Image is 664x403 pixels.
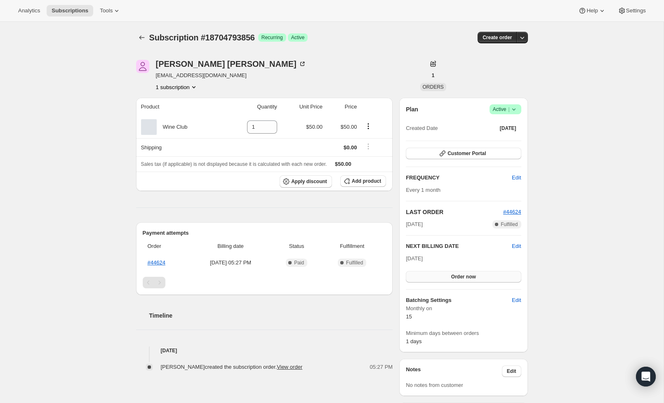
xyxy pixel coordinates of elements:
div: Wine Club [157,123,188,131]
h6: Batching Settings [406,296,512,304]
span: Recurring [261,34,283,41]
button: Edit [502,365,521,377]
span: Active [493,105,518,113]
th: Quantity [223,98,280,116]
span: Edit [512,174,521,182]
span: Tools [100,7,113,14]
h2: FREQUENCY [406,174,512,182]
button: Product actions [156,83,198,91]
button: Subscriptions [47,5,93,16]
span: Billing date [191,242,270,250]
button: Order now [406,271,521,283]
span: Help [586,7,598,14]
a: #44624 [503,209,521,215]
span: Active [291,34,305,41]
h2: Plan [406,105,418,113]
th: Product [136,98,223,116]
button: 1 [427,70,440,81]
h4: [DATE] [136,346,393,355]
span: Fulfilled [346,259,363,266]
span: Customer Portal [447,150,486,157]
span: 15 [406,313,412,320]
span: [DATE] [406,255,423,262]
button: Customer Portal [406,148,521,159]
button: Settings [613,5,651,16]
span: Minimum days between orders [406,329,521,337]
button: Shipping actions [362,142,375,151]
span: Created Date [406,124,438,132]
nav: Pagination [143,277,386,288]
span: | [508,106,509,113]
span: Monthly on [406,304,521,313]
span: Status [275,242,318,250]
div: [PERSON_NAME] [PERSON_NAME] [156,60,306,68]
span: 1 [432,72,435,79]
span: [EMAIL_ADDRESS][DOMAIN_NAME] [156,71,306,80]
span: Paid [294,259,304,266]
button: Analytics [13,5,45,16]
div: Open Intercom Messenger [636,367,656,387]
span: $50.00 [306,124,323,130]
th: Shipping [136,138,223,156]
span: Order now [451,273,476,280]
span: Settings [626,7,646,14]
th: Price [325,98,359,116]
span: Create order [483,34,512,41]
button: Help [573,5,611,16]
h2: NEXT BILLING DATE [406,242,512,250]
span: Subscription #18704793856 [149,33,255,42]
span: Edit [507,368,516,375]
span: Kristella Pappas [136,60,149,73]
span: [DATE] [500,125,516,132]
button: Apply discount [280,175,332,188]
span: $0.00 [344,144,357,151]
span: No notes from customer [406,382,463,388]
button: #44624 [503,208,521,216]
button: [DATE] [495,123,521,134]
h2: Timeline [149,311,393,320]
span: [PERSON_NAME] created the subscription order. [161,364,303,370]
th: Order [143,237,189,255]
span: [DATE] [406,220,423,229]
span: Fulfillment [323,242,381,250]
h2: Payment attempts [143,229,386,237]
span: ORDERS [423,84,444,90]
h2: LAST ORDER [406,208,503,216]
span: Add product [352,178,381,184]
span: 1 days [406,338,421,344]
span: $50.00 [341,124,357,130]
a: #44624 [148,259,165,266]
button: Tools [95,5,126,16]
button: Add product [340,175,386,187]
th: Unit Price [280,98,325,116]
button: Product actions [362,122,375,131]
span: Sales tax (if applicable) is not displayed because it is calculated with each new order. [141,161,327,167]
span: Every 1 month [406,187,440,193]
span: Fulfilled [501,221,518,228]
span: Subscriptions [52,7,88,14]
button: Edit [512,242,521,250]
button: Create order [478,32,517,43]
h3: Notes [406,365,502,377]
span: [DATE] · 05:27 PM [191,259,270,267]
button: Subscriptions [136,32,148,43]
span: Edit [512,296,521,304]
button: Edit [507,294,526,307]
span: Analytics [18,7,40,14]
button: Edit [507,171,526,184]
span: 05:27 PM [370,363,393,371]
span: $50.00 [335,161,351,167]
span: Apply discount [291,178,327,185]
a: View order [277,364,302,370]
